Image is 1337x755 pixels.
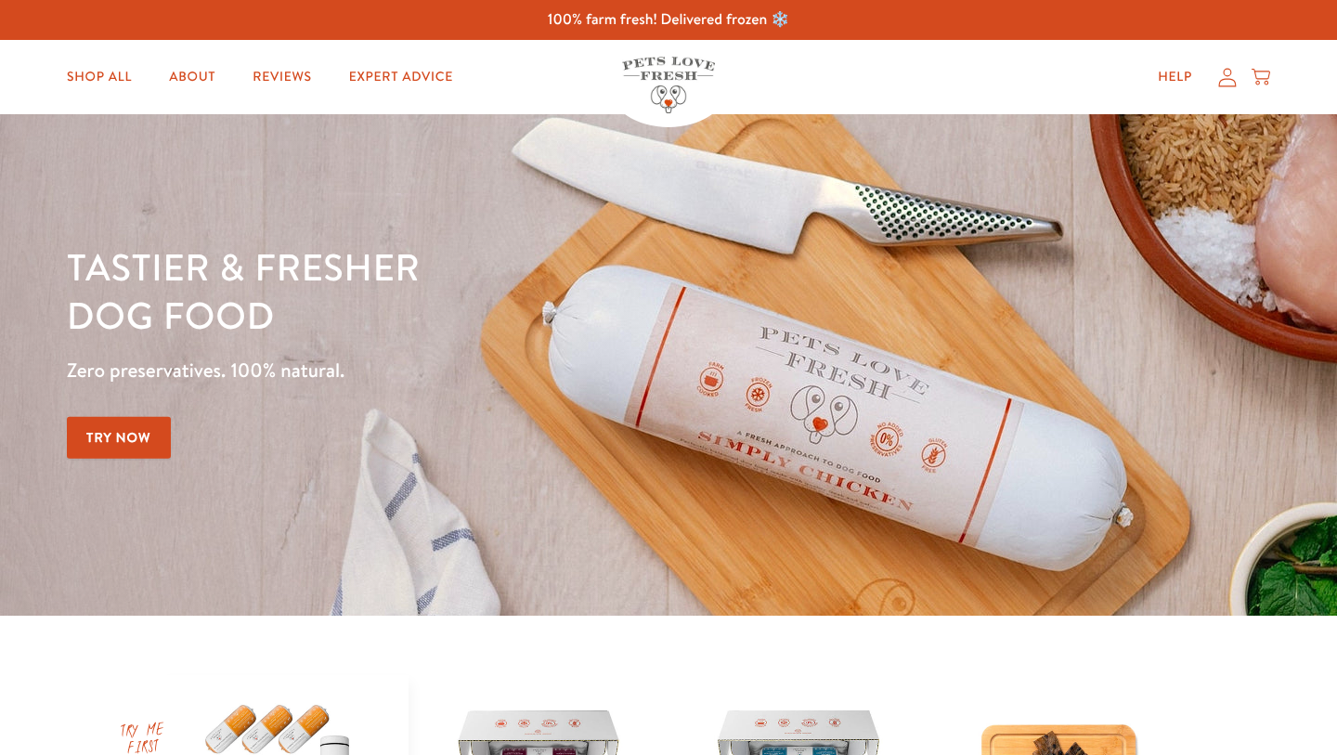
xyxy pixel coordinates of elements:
[67,354,869,387] p: Zero preservatives. 100% natural.
[67,242,869,339] h1: Tastier & fresher dog food
[67,417,171,459] a: Try Now
[52,59,147,96] a: Shop All
[1143,59,1207,96] a: Help
[622,57,715,113] img: Pets Love Fresh
[334,59,468,96] a: Expert Advice
[238,59,326,96] a: Reviews
[154,59,230,96] a: About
